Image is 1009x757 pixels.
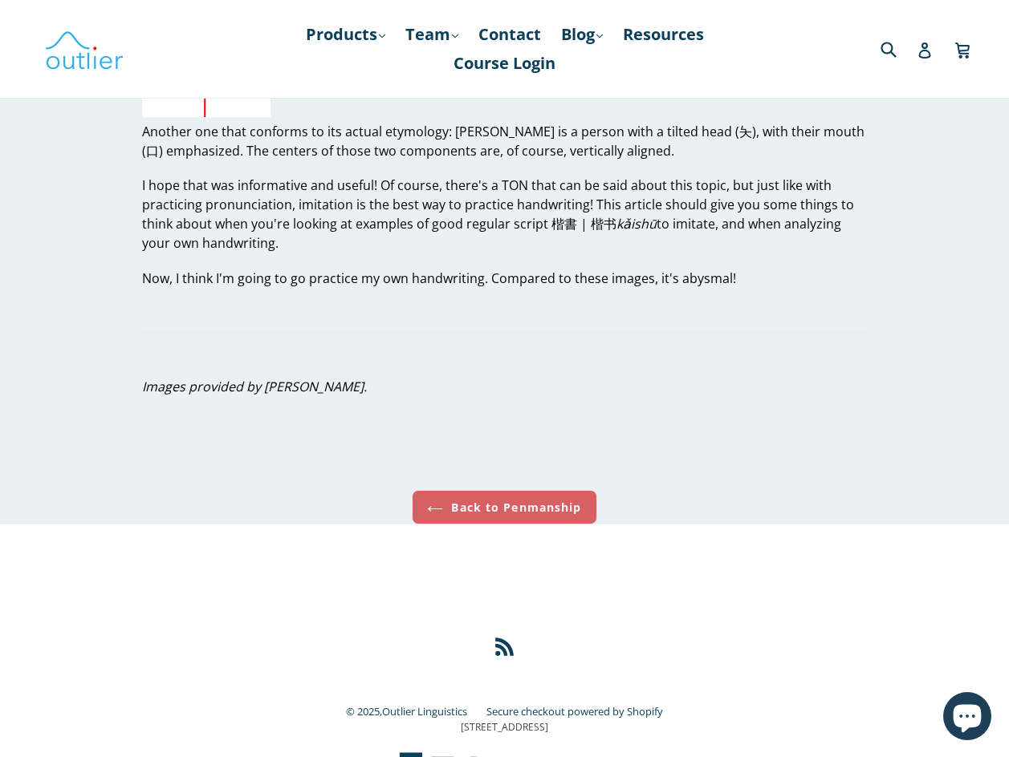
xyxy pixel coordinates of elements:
a: Resources [615,20,712,49]
i: Images provided by [PERSON_NAME]. [142,378,367,395]
a: Contact [470,20,549,49]
a: Secure checkout powered by Shopify [486,704,663,719]
input: Search [877,32,921,65]
a: Outlier Linguistics [382,704,467,719]
a: Blog [553,20,611,49]
a: Team [397,20,466,49]
p: I hope that was informative and useful! Of course, there's a TON that can be said about this topi... [142,176,867,253]
a: Back to Penmanship [412,490,596,524]
i: kǎishū [616,215,657,233]
a: Course Login [446,49,563,78]
p: [STREET_ADDRESS] [67,720,942,735]
p: Another one that conforms to its actual etymology: [PERSON_NAME] is a person with a tilted head (... [142,122,867,160]
p: Now, I think I'm going to go practice my own handwriting. Compared to these images, it's abysmal! [142,269,867,288]
inbox-online-store-chat: Shopify online store chat [938,692,996,744]
small: © 2025, [346,704,483,719]
img: Outlier Linguistics [44,26,124,72]
a: Products [298,20,393,49]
